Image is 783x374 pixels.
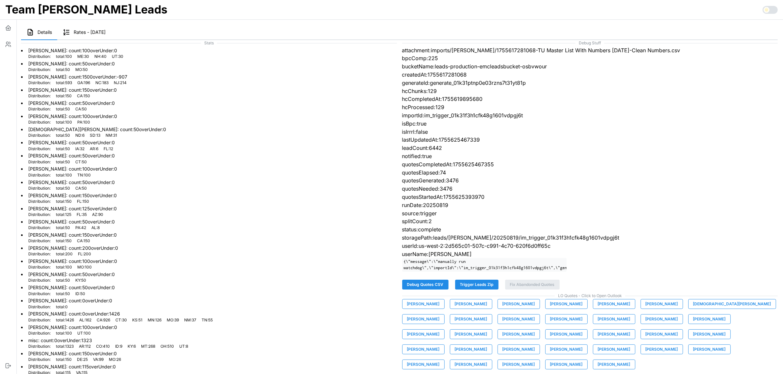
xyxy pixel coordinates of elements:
span: [PERSON_NAME] [646,345,678,354]
span: [PERSON_NAME] [550,345,583,354]
code: {\"message\":\"manually run watchdog\",\"importId\":\"im_trigger_01k31f3h1cfk48g1601vdpgj6t\",\"g... [402,258,567,271]
p: [PERSON_NAME] : count: 125 overUnder: 0 [28,205,117,212]
p: storagePath:leads/[PERSON_NAME]/20250819/im_trigger_01k31f3h1cfk48g1601vdpgj6t [402,234,778,242]
p: total : 50 [56,291,70,297]
span: [PERSON_NAME] [646,315,678,324]
p: CT : 50 [75,159,87,165]
p: hcChunks:129 [402,87,778,95]
p: FL : 200 [78,251,91,257]
p: KS : 51 [132,317,142,323]
span: Debug Quotes CSV [407,280,444,289]
p: isIrrrl:false [402,128,778,136]
span: [PERSON_NAME] [598,315,630,324]
p: [PERSON_NAME] : count: 0 overUnder: 0 [28,297,112,304]
button: [PERSON_NAME] [498,360,540,369]
span: [PERSON_NAME] [598,299,630,309]
p: NC : 183 [95,80,109,86]
p: MO : 50 [75,67,88,73]
p: [PERSON_NAME] : count: 50 overUnder: 0 [28,139,115,146]
p: [PERSON_NAME] : count: 150 overUnder: 0 [28,350,121,357]
span: [PERSON_NAME] [550,299,583,309]
p: misc : count: 0 overUnder: 1323 [28,337,188,344]
button: [PERSON_NAME] [450,314,492,324]
p: Distribution: [28,357,51,362]
span: [PERSON_NAME] [646,299,678,309]
p: CA : 50 [75,106,87,112]
p: [PERSON_NAME] : count: 50 overUnder: 0 [28,60,115,67]
p: CA : 150 [77,238,90,244]
span: [PERSON_NAME] [455,299,487,309]
button: [PERSON_NAME] [641,329,683,339]
p: FL : 150 [77,199,89,204]
p: total : 150 [56,93,72,99]
p: MT : 268 [141,344,155,349]
p: TN : 100 [77,173,91,178]
p: UT : 100 [77,331,91,336]
p: total : 0 [56,304,68,310]
p: total : 150 [56,357,72,362]
p: total : 50 [56,159,70,165]
p: [PERSON_NAME] : count: 150 overUnder: 0 [28,192,117,199]
p: Distribution: [28,54,51,59]
button: [PERSON_NAME] [402,314,445,324]
p: [PERSON_NAME] : count: 50 overUnder: 0 [28,179,115,186]
button: [PERSON_NAME] [593,314,635,324]
button: [PERSON_NAME] [545,299,588,309]
p: quotesGenerated:3476 [402,176,778,185]
p: total : 100 [56,331,72,336]
p: Distribution: [28,106,51,112]
p: AR : 6 [90,146,98,152]
p: Distribution: [28,93,51,99]
p: KY : 50 [75,278,86,283]
p: [PERSON_NAME] : count: 200 overUnder: 0 [28,245,118,251]
p: total : 50 [56,106,70,112]
p: bucketName:leads-production-emcleadsbucket-osbvwour [402,62,778,71]
p: hcCompletedAt:1755619895680 [402,95,778,103]
button: [PERSON_NAME] [498,314,540,324]
p: AL : 8 [91,225,100,231]
span: LO Quotes - Click to Open Outlook [402,293,778,299]
p: lastUpdatedAt:1755625467339 [402,136,778,144]
span: [PERSON_NAME] [407,299,440,309]
p: [PERSON_NAME] : count: 150 overUnder: 0 [28,87,117,93]
span: [PERSON_NAME] [550,315,583,324]
p: AL : 162 [79,317,91,323]
p: leadCount:6442 [402,144,778,152]
p: hcProcessed:129 [402,103,778,111]
button: [PERSON_NAME] [688,344,731,354]
p: total : 50 [56,278,70,283]
button: [PERSON_NAME] [593,344,635,354]
button: [PERSON_NAME] [688,314,731,324]
p: [PERSON_NAME] : count: 1500 overUnder: -907 [28,74,127,80]
p: quotesStartedAt:1755625393970 [402,193,778,201]
p: DE : 25 [77,357,88,362]
p: Distribution: [28,80,51,86]
button: [PERSON_NAME] [402,329,445,339]
p: CT : 30 [115,317,127,323]
button: [PERSON_NAME] [545,360,588,369]
p: splitCount:2 [402,217,778,225]
span: Stats [21,40,397,46]
p: CA : 926 [97,317,110,323]
p: Distribution: [28,265,51,270]
p: Distribution: [28,331,51,336]
button: [PERSON_NAME] [593,299,635,309]
span: [PERSON_NAME] [407,315,440,324]
p: [PERSON_NAME] : count: 100 overUnder: 0 [28,113,117,120]
p: PA : 100 [77,120,90,125]
p: [PERSON_NAME] : count: 100 overUnder: 0 [28,258,117,265]
p: total : 50 [56,186,70,191]
p: [PERSON_NAME] : count: 50 overUnder: 0 [28,152,115,159]
p: MN : 126 [148,317,161,323]
span: Details [37,30,52,35]
span: [PERSON_NAME] [502,360,535,369]
p: KY : 6 [128,344,136,349]
p: Distribution: [28,120,51,125]
p: VA : 99 [93,357,104,362]
button: [PERSON_NAME] [641,344,683,354]
button: [PERSON_NAME] [402,360,445,369]
p: AZ : 90 [92,212,103,218]
p: CO : 410 [96,344,110,349]
p: total : 100 [56,173,72,178]
p: AR : 112 [79,344,91,349]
